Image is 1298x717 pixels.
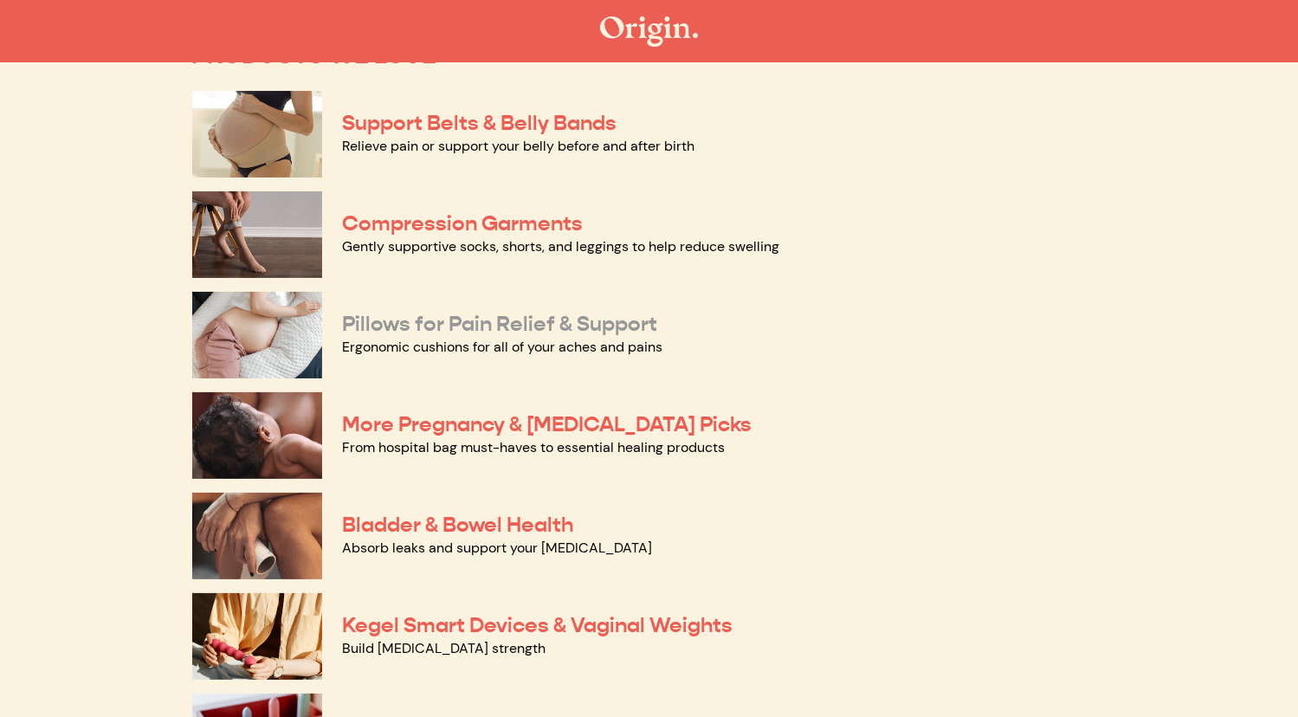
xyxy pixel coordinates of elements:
a: More Pregnancy & [MEDICAL_DATA] Picks [343,411,752,437]
img: Bladder & Bowel Health [192,493,322,579]
a: Absorb leaks and support your [MEDICAL_DATA] [343,539,653,557]
img: Kegel Smart Devices & Vaginal Weights [192,593,322,680]
a: Compression Garments [343,210,584,236]
a: Relieve pain or support your belly before and after birth [343,137,695,155]
a: Kegel Smart Devices & Vaginal Weights [343,612,733,638]
a: Pillows for Pain Relief & Support [343,311,658,337]
img: The Origin Shop [600,16,698,47]
a: Ergonomic cushions for all of your aches and pains [343,338,663,356]
a: From hospital bag must-haves to essential healing products [343,438,726,456]
a: Build [MEDICAL_DATA] strength [343,639,546,657]
a: Gently supportive socks, shorts, and leggings to help reduce swelling [343,237,780,255]
a: Support Belts & Belly Bands [343,110,617,136]
img: Pillows for Pain Relief & Support [192,292,322,378]
p: PRODUCTS WE LOVE [192,41,1107,70]
img: Support Belts & Belly Bands [192,91,322,178]
img: Compression Garments [192,191,322,278]
img: More Pregnancy & Postpartum Picks [192,392,322,479]
a: Bladder & Bowel Health [343,512,574,538]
